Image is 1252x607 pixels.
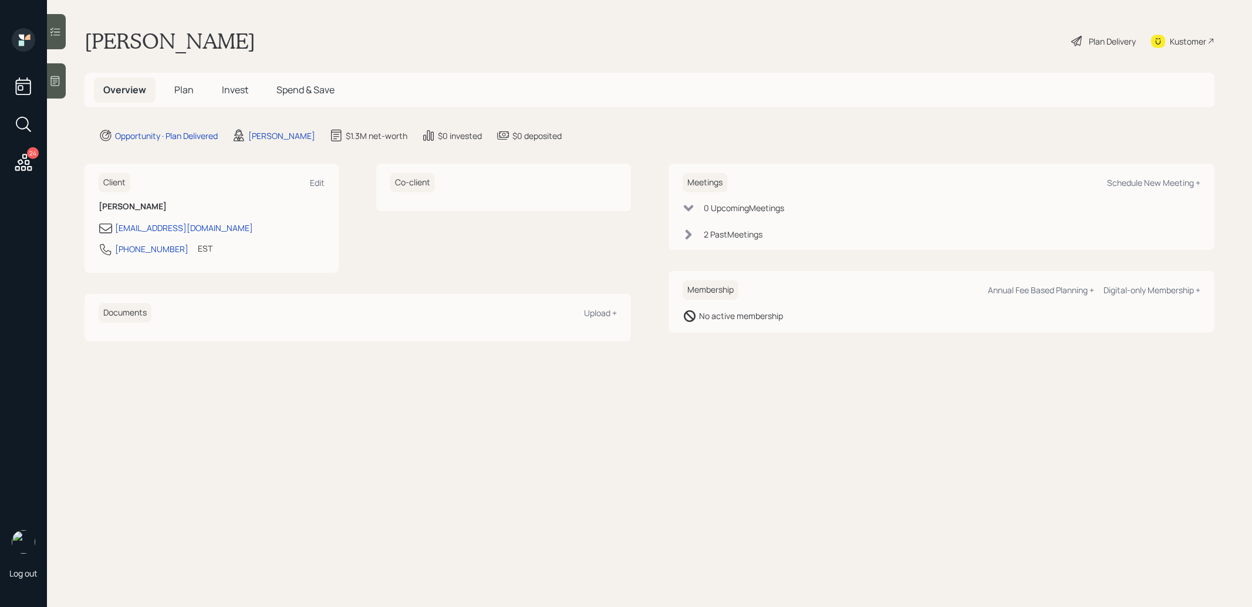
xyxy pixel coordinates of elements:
[704,228,762,240] div: 2 Past Meeting s
[99,173,130,192] h6: Client
[1107,177,1200,188] div: Schedule New Meeting +
[584,307,617,318] div: Upload +
[683,280,738,300] h6: Membership
[85,28,255,54] h1: [PERSON_NAME]
[512,130,562,142] div: $0 deposited
[390,173,435,192] h6: Co-client
[198,242,212,255] div: EST
[115,222,253,234] div: [EMAIL_ADDRESS][DOMAIN_NAME]
[1170,35,1206,48] div: Kustomer
[1089,35,1136,48] div: Plan Delivery
[699,310,783,322] div: No active membership
[346,130,407,142] div: $1.3M net-worth
[248,130,315,142] div: [PERSON_NAME]
[99,202,325,212] h6: [PERSON_NAME]
[27,147,39,159] div: 24
[9,568,38,579] div: Log out
[115,130,218,142] div: Opportunity · Plan Delivered
[988,284,1094,296] div: Annual Fee Based Planning +
[704,202,784,214] div: 0 Upcoming Meeting s
[310,177,325,188] div: Edit
[174,83,194,96] span: Plan
[12,530,35,554] img: treva-nostdahl-headshot.png
[683,173,727,192] h6: Meetings
[103,83,146,96] span: Overview
[222,83,248,96] span: Invest
[115,243,188,255] div: [PHONE_NUMBER]
[99,303,151,323] h6: Documents
[438,130,482,142] div: $0 invested
[1103,284,1200,296] div: Digital-only Membership +
[276,83,335,96] span: Spend & Save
